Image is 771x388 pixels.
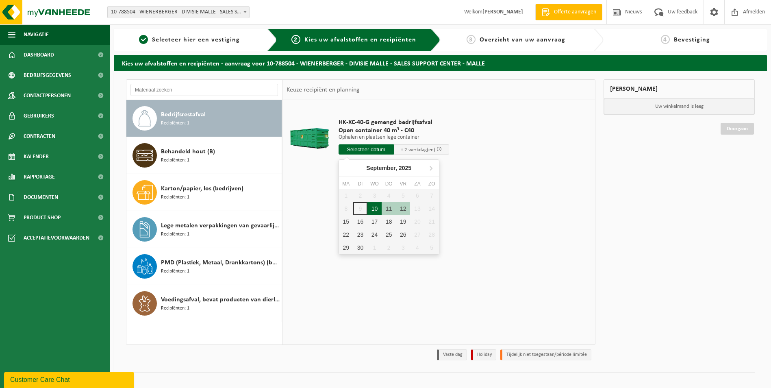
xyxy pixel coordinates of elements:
[382,215,396,228] div: 18
[353,228,367,241] div: 23
[535,4,602,20] a: Offerte aanvragen
[161,295,280,305] span: Voedingsafval, bevat producten van dierlijke oorsprong, onverpakt, categorie 3
[161,120,189,127] span: Recipiënten: 1
[24,65,71,85] span: Bedrijfsgegevens
[353,180,367,188] div: di
[339,180,353,188] div: ma
[367,241,382,254] div: 1
[161,258,280,268] span: PMD (Plastiek, Metaal, Drankkartons) (bedrijven)
[152,37,240,43] span: Selecteer hier een vestiging
[339,135,449,140] p: Ophalen en plaatsen lege container
[24,146,49,167] span: Kalender
[471,349,496,360] li: Holiday
[282,80,364,100] div: Keuze recipiënt en planning
[661,35,670,44] span: 4
[161,194,189,201] span: Recipiënten: 1
[108,7,249,18] span: 10-788504 - WIENERBERGER - DIVISIE MALLE - SALES SUPPORT CENTER - MALLE
[382,241,396,254] div: 2
[339,126,449,135] span: Open container 40 m³ - C40
[24,187,58,207] span: Documenten
[674,37,710,43] span: Bevestiging
[367,180,382,188] div: wo
[339,241,353,254] div: 29
[382,180,396,188] div: do
[396,215,410,228] div: 19
[339,215,353,228] div: 15
[24,85,71,106] span: Contactpersonen
[161,221,280,231] span: Lege metalen verpakkingen van gevaarlijke stoffen
[339,144,394,155] input: Selecteer datum
[399,165,411,171] i: 2025
[126,137,282,174] button: Behandeld hout (B) Recipiënten: 1
[437,349,467,360] li: Vaste dag
[130,84,278,96] input: Materiaal zoeken
[24,228,89,248] span: Acceptatievoorwaarden
[126,211,282,248] button: Lege metalen verpakkingen van gevaarlijke stoffen Recipiënten: 1
[482,9,523,15] strong: [PERSON_NAME]
[118,35,261,45] a: 1Selecteer hier een vestiging
[161,184,243,194] span: Karton/papier, los (bedrijven)
[291,35,300,44] span: 2
[604,99,754,114] p: Uw winkelmand is leeg
[500,349,591,360] li: Tijdelijk niet toegestaan/période limitée
[161,157,189,164] span: Recipiënten: 1
[363,161,415,174] div: September,
[114,55,767,71] h2: Kies uw afvalstoffen en recipiënten - aanvraag voor 10-788504 - WIENERBERGER - DIVISIE MALLE - SA...
[24,106,54,126] span: Gebruikers
[139,35,148,44] span: 1
[339,228,353,241] div: 22
[367,202,382,215] div: 10
[367,228,382,241] div: 24
[161,268,189,275] span: Recipiënten: 1
[396,228,410,241] div: 26
[721,123,754,135] a: Doorgaan
[552,8,598,16] span: Offerte aanvragen
[24,45,54,65] span: Dashboard
[425,180,439,188] div: zo
[304,37,416,43] span: Kies uw afvalstoffen en recipiënten
[126,248,282,285] button: PMD (Plastiek, Metaal, Drankkartons) (bedrijven) Recipiënten: 1
[24,207,61,228] span: Product Shop
[24,126,55,146] span: Contracten
[126,174,282,211] button: Karton/papier, los (bedrijven) Recipiënten: 1
[161,305,189,312] span: Recipiënten: 1
[161,147,215,157] span: Behandeld hout (B)
[4,370,136,388] iframe: chat widget
[339,118,449,126] span: HK-XC-40-G gemengd bedrijfsafval
[24,24,49,45] span: Navigatie
[604,79,755,99] div: [PERSON_NAME]
[24,167,55,187] span: Rapportage
[382,228,396,241] div: 25
[396,241,410,254] div: 3
[396,202,410,215] div: 12
[353,241,367,254] div: 30
[161,231,189,238] span: Recipiënten: 1
[126,100,282,137] button: Bedrijfsrestafval Recipiënten: 1
[480,37,565,43] span: Overzicht van uw aanvraag
[467,35,476,44] span: 3
[410,180,424,188] div: za
[353,215,367,228] div: 16
[107,6,250,18] span: 10-788504 - WIENERBERGER - DIVISIE MALLE - SALES SUPPORT CENTER - MALLE
[126,285,282,322] button: Voedingsafval, bevat producten van dierlijke oorsprong, onverpakt, categorie 3 Recipiënten: 1
[161,110,206,120] span: Bedrijfsrestafval
[401,147,435,153] span: + 2 werkdag(en)
[396,180,410,188] div: vr
[367,215,382,228] div: 17
[382,202,396,215] div: 11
